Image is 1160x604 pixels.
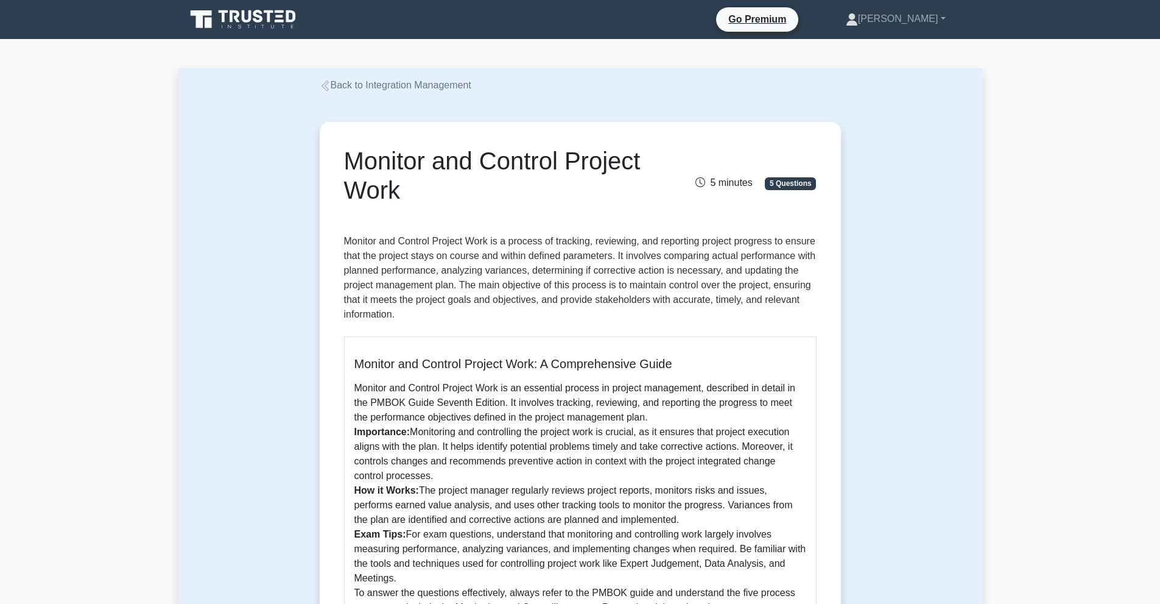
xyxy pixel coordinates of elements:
h1: Monitor and Control Project Work [344,146,654,205]
span: 5 minutes [695,177,752,188]
b: Importance: [354,427,410,437]
a: [PERSON_NAME] [817,7,975,31]
h5: Monitor and Control Project Work: A Comprehensive Guide [354,357,806,371]
p: Monitor and Control Project Work is a process of tracking, reviewing, and reporting project progr... [344,234,817,327]
a: Back to Integration Management [320,80,471,90]
span: 5 Questions [765,177,816,190]
a: Go Premium [721,12,793,27]
b: Exam Tips: [354,529,406,539]
b: How it Works: [354,485,419,496]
